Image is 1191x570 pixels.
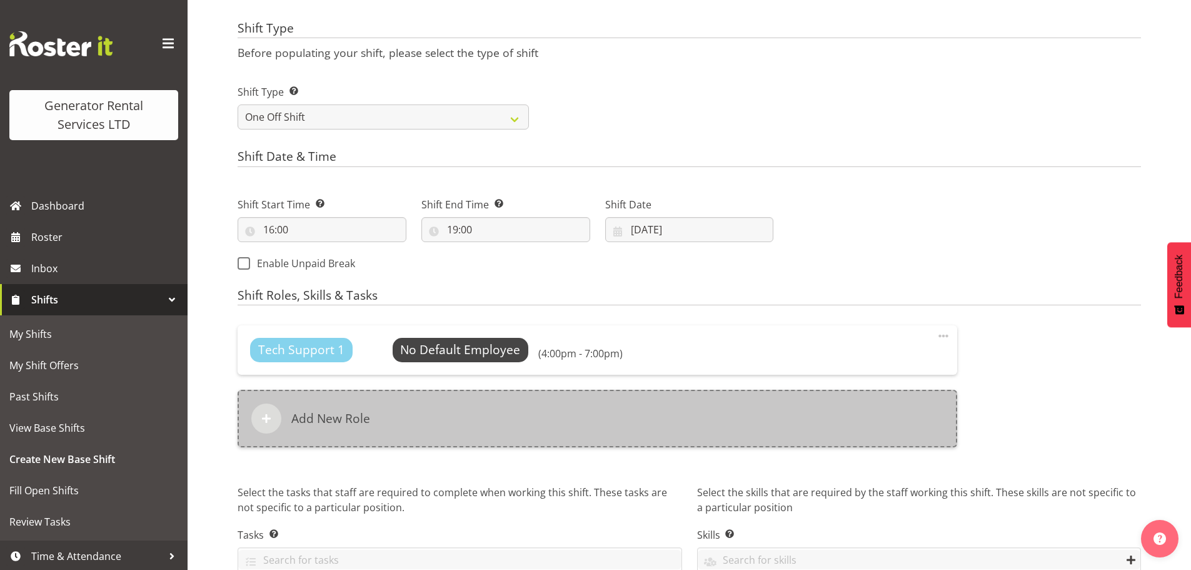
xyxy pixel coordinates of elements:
a: My Shifts [3,318,184,350]
a: Past Shifts [3,381,184,412]
label: Shift Date [605,197,774,212]
span: Dashboard [31,196,181,215]
h4: Shift Roles, Skills & Tasks [238,288,1141,306]
input: Search for skills [698,550,1141,569]
div: Generator Rental Services LTD [22,96,166,134]
h4: Shift Date & Time [238,150,1141,167]
img: Rosterit website logo [9,31,113,56]
label: Shift End Time [421,197,590,212]
label: Shift Type [238,84,529,99]
img: help-xxl-2.png [1153,532,1166,545]
span: Tech Support 1 [258,341,344,359]
h6: Add New Role [291,411,370,426]
button: Feedback - Show survey [1167,242,1191,327]
span: Fill Open Shifts [9,481,178,500]
input: Click to select... [421,217,590,242]
a: Create New Base Shift [3,444,184,475]
label: Tasks [238,527,682,542]
span: Past Shifts [9,387,178,406]
label: Skills [697,527,1142,542]
a: Fill Open Shifts [3,475,184,506]
span: Create New Base Shift [9,450,178,469]
span: Inbox [31,259,181,278]
span: Enable Unpaid Break [250,257,355,270]
span: Feedback [1173,255,1185,298]
span: Time & Attendance [31,547,163,566]
label: Shift Start Time [238,197,406,212]
span: Shifts [31,290,163,309]
a: Review Tasks [3,506,184,537]
a: View Base Shifts [3,412,184,444]
a: My Shift Offers [3,350,184,381]
span: View Base Shifts [9,419,178,437]
span: No Default Employee [400,341,520,358]
h4: Shift Type [238,21,1141,39]
input: Search for tasks [238,550,681,569]
p: Select the tasks that staff are required to complete when working this shift. These tasks are not... [238,485,682,517]
span: Review Tasks [9,512,178,531]
span: My Shifts [9,325,178,344]
h6: (4:00pm - 7:00pm) [538,347,623,360]
span: My Shift Offers [9,356,178,375]
p: Select the skills that are required by the staff working this shift. These skills are not specifi... [697,485,1142,517]
input: Click to select... [605,217,774,242]
span: Roster [31,228,181,247]
p: Before populating your shift, please select the type of shift [238,46,1141,59]
input: Click to select... [238,217,406,242]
